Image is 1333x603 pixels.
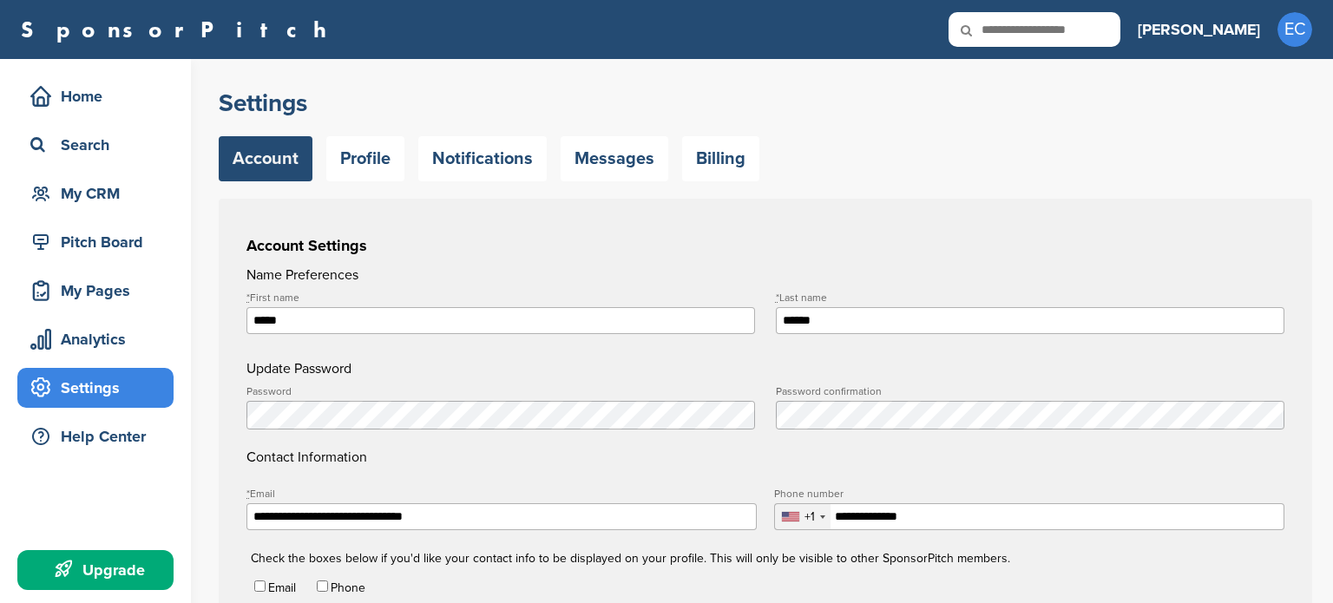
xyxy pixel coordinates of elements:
[246,488,757,499] label: Email
[17,222,174,262] a: Pitch Board
[21,18,338,41] a: SponsorPitch
[219,136,312,181] a: Account
[246,386,1284,468] h4: Contact Information
[268,580,296,595] label: Email
[246,386,755,397] label: Password
[17,271,174,311] a: My Pages
[26,372,174,403] div: Settings
[246,265,1284,285] h4: Name Preferences
[776,386,1284,397] label: Password confirmation
[246,358,1284,379] h4: Update Password
[331,580,365,595] label: Phone
[17,416,174,456] a: Help Center
[775,504,831,529] div: Selected country
[26,554,174,586] div: Upgrade
[246,292,755,303] label: First name
[804,511,815,523] div: +1
[246,488,250,500] abbr: required
[17,174,174,213] a: My CRM
[418,136,547,181] a: Notifications
[26,81,174,112] div: Home
[246,233,1284,258] h3: Account Settings
[219,88,1312,119] h2: Settings
[26,324,174,355] div: Analytics
[776,292,779,304] abbr: required
[774,488,1284,499] label: Phone number
[682,136,759,181] a: Billing
[17,76,174,116] a: Home
[246,292,250,304] abbr: required
[776,292,1284,303] label: Last name
[1138,10,1260,49] a: [PERSON_NAME]
[26,178,174,209] div: My CRM
[26,275,174,306] div: My Pages
[17,368,174,408] a: Settings
[17,125,174,165] a: Search
[17,319,174,359] a: Analytics
[1277,12,1312,47] span: EC
[1138,17,1260,42] h3: [PERSON_NAME]
[17,550,174,590] a: Upgrade
[561,136,668,181] a: Messages
[26,421,174,452] div: Help Center
[26,226,174,258] div: Pitch Board
[26,129,174,161] div: Search
[326,136,404,181] a: Profile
